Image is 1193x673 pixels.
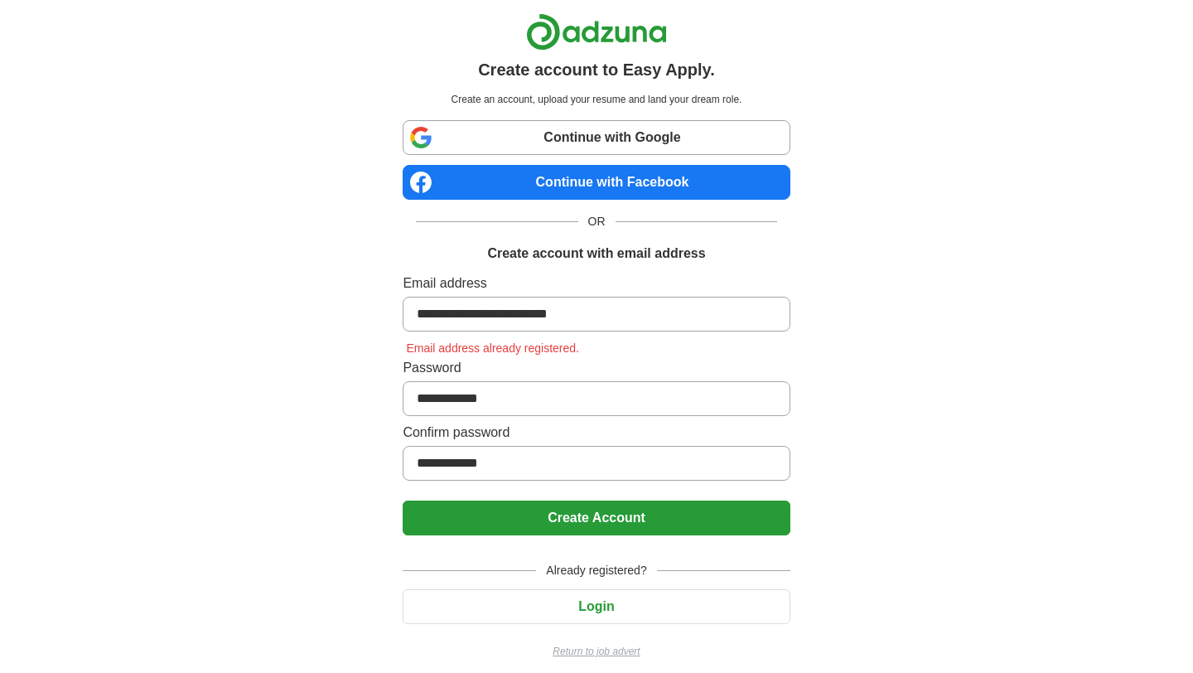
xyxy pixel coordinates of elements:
[403,341,582,355] span: Email address already registered.
[403,165,790,200] a: Continue with Facebook
[403,501,790,535] button: Create Account
[406,92,786,107] p: Create an account, upload your resume and land your dream role.
[403,644,790,659] a: Return to job advert
[478,57,715,82] h1: Create account to Easy Apply.
[536,562,656,579] span: Already registered?
[403,423,790,443] label: Confirm password
[526,13,667,51] img: Adzuna logo
[487,244,705,264] h1: Create account with email address
[403,274,790,293] label: Email address
[578,213,616,230] span: OR
[403,589,790,624] button: Login
[403,358,790,378] label: Password
[403,120,790,155] a: Continue with Google
[403,599,790,613] a: Login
